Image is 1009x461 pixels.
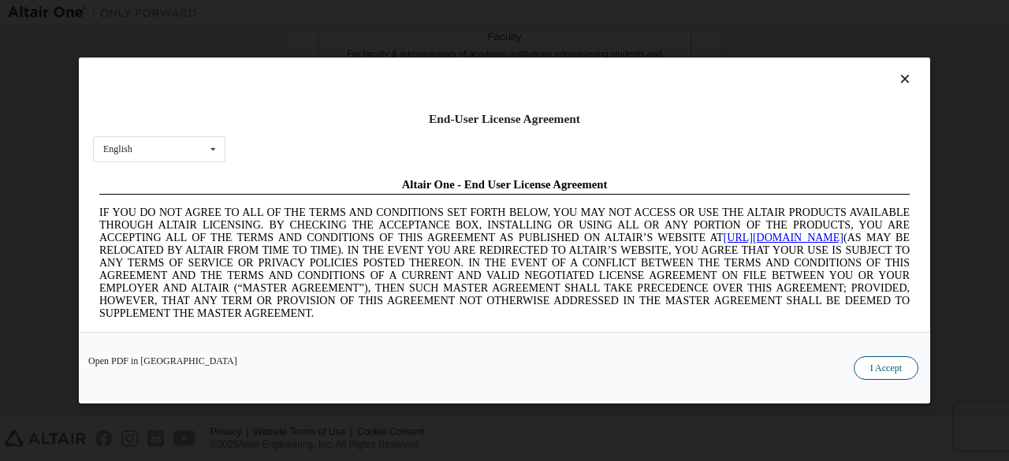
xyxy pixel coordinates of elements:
a: Open PDF in [GEOGRAPHIC_DATA] [88,356,237,366]
span: Lore Ipsumd Sit Ame Cons Adipisc Elitseddo (“Eiusmodte”) in utlabor Etdolo Magnaaliqua Eni. (“Adm... [6,161,817,273]
div: English [103,144,132,154]
span: Altair One - End User License Agreement [309,6,515,19]
button: I Accept [854,356,918,380]
a: [URL][DOMAIN_NAME] [631,60,750,72]
div: End-User License Agreement [93,111,916,127]
span: IF YOU DO NOT AGREE TO ALL OF THE TERMS AND CONDITIONS SET FORTH BELOW, YOU MAY NOT ACCESS OR USE... [6,35,817,147]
